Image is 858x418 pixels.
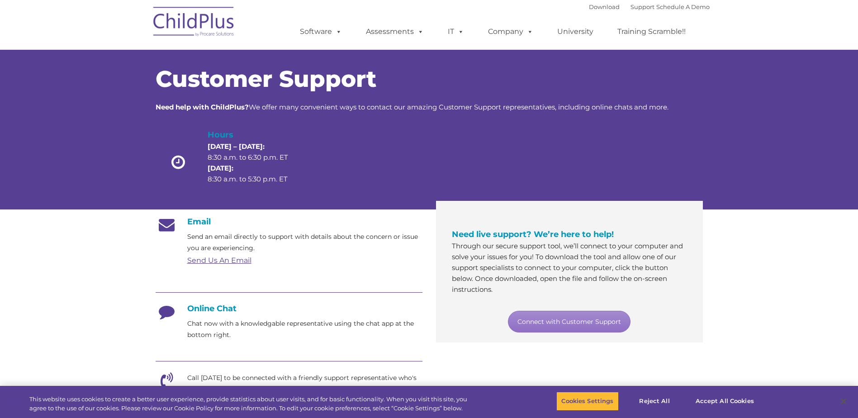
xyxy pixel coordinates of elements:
a: Schedule A Demo [656,3,710,10]
p: Through our secure support tool, we’ll connect to your computer and solve your issues for you! To... [452,241,687,295]
a: Training Scramble!! [608,23,695,41]
a: Assessments [357,23,433,41]
button: Accept All Cookies [691,392,759,411]
p: Chat now with a knowledgable representative using the chat app at the bottom right. [187,318,422,341]
a: Support [630,3,654,10]
p: Send an email directly to support with details about the concern or issue you are experiencing. [187,231,422,254]
span: Need live support? We’re here to help! [452,229,614,239]
a: Connect with Customer Support [508,311,630,332]
p: Call [DATE] to be connected with a friendly support representative who's eager to help. [187,372,422,395]
strong: Need help with ChildPlus? [156,103,249,111]
a: IT [439,23,473,41]
a: Download [589,3,620,10]
p: 8:30 a.m. to 6:30 p.m. ET 8:30 a.m. to 5:30 p.m. ET [208,141,303,185]
button: Reject All [626,392,683,411]
font: | [589,3,710,10]
button: Cookies Settings [556,392,618,411]
img: ChildPlus by Procare Solutions [149,0,239,46]
span: We offer many convenient ways to contact our amazing Customer Support representatives, including ... [156,103,668,111]
span: Customer Support [156,65,376,93]
button: Close [834,391,853,411]
strong: [DATE] – [DATE]: [208,142,265,151]
h4: Online Chat [156,304,422,313]
a: Software [291,23,351,41]
a: Send Us An Email [187,256,251,265]
div: This website uses cookies to create a better user experience, provide statistics about user visit... [29,395,472,413]
h4: Email [156,217,422,227]
a: University [548,23,602,41]
h4: Hours [208,128,303,141]
a: Company [479,23,542,41]
strong: [DATE]: [208,164,233,172]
